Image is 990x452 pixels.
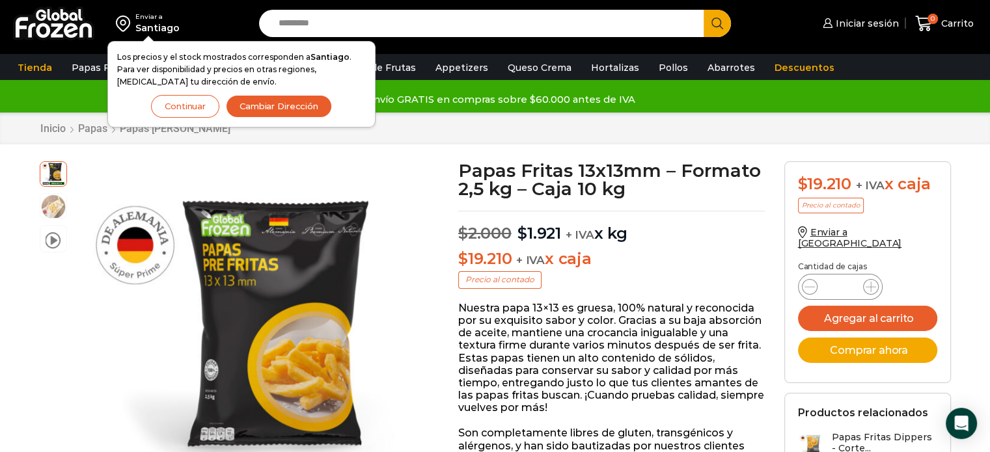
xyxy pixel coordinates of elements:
[151,95,219,118] button: Continuar
[798,306,937,331] button: Agregar al carrito
[832,17,899,30] span: Iniciar sesión
[11,55,59,80] a: Tienda
[226,95,332,118] button: Cambiar Dirección
[116,12,135,34] img: address-field-icon.svg
[798,262,937,271] p: Cantidad de cajas
[701,55,762,80] a: Abarrotes
[458,161,765,198] h1: Papas Fritas 13x13mm – Formato 2,5 kg – Caja 10 kg
[516,254,545,267] span: + IVA
[517,224,561,243] bdi: 1.921
[798,174,851,193] bdi: 19.210
[912,8,977,39] a: 0 Carrito
[938,17,974,30] span: Carrito
[946,408,977,439] div: Open Intercom Messenger
[65,55,137,80] a: Papas Fritas
[798,198,864,213] p: Precio al contado
[458,224,512,243] bdi: 2.000
[798,338,937,363] button: Comprar ahora
[135,21,180,34] div: Santiago
[928,14,938,24] span: 0
[335,55,422,80] a: Pulpa de Frutas
[856,179,885,192] span: + IVA
[458,224,468,243] span: $
[40,122,231,135] nav: Breadcrumb
[652,55,694,80] a: Pollos
[77,122,108,135] a: Papas
[458,211,765,243] p: x kg
[798,226,902,249] a: Enviar a [GEOGRAPHIC_DATA]
[566,228,594,241] span: + IVA
[458,249,512,268] bdi: 19.210
[40,160,66,186] span: 13-x-13-2kg
[135,12,180,21] div: Enviar a
[828,278,853,296] input: Product quantity
[704,10,731,37] button: Search button
[768,55,841,80] a: Descuentos
[40,194,66,220] span: 13×13
[458,250,765,269] p: x caja
[458,271,542,288] p: Precio al contado
[119,122,231,135] a: Papas [PERSON_NAME]
[458,249,468,268] span: $
[819,10,899,36] a: Iniciar sesión
[117,51,366,88] p: Los precios y el stock mostrados corresponden a . Para ver disponibilidad y precios en otras regi...
[40,122,66,135] a: Inicio
[584,55,646,80] a: Hortalizas
[429,55,495,80] a: Appetizers
[798,174,808,193] span: $
[501,55,578,80] a: Queso Crema
[458,302,765,414] p: Nuestra papa 13×13 es gruesa, 100% natural y reconocida por su exquisito sabor y color. Gracias a...
[798,175,937,194] div: x caja
[517,224,527,243] span: $
[798,406,928,419] h2: Productos relacionados
[310,52,350,62] strong: Santiago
